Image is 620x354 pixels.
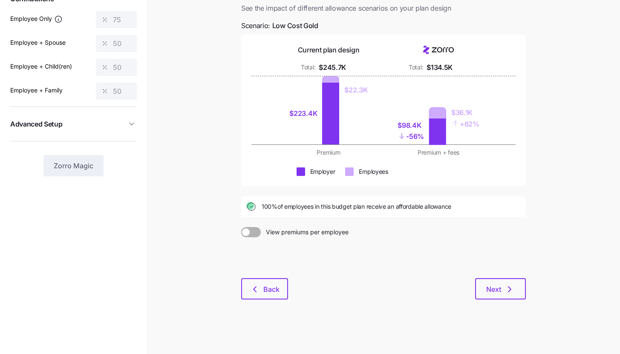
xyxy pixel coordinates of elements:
button: Next [475,278,526,299]
label: Employee + Spouse [10,38,66,47]
div: Employees [359,167,388,176]
button: Back [241,278,288,299]
div: Total: [409,63,423,72]
span: 100% of employees in this budget plan receive an affordable allowance [262,202,451,211]
div: $22.3K [344,85,367,95]
label: Employee Only [10,14,63,23]
button: Advanced Setup [10,114,137,135]
div: $98.4K [398,120,424,131]
span: Back [263,284,280,294]
div: Premium [279,148,378,157]
div: Employer [310,167,335,176]
label: Employee + Child(ren) [10,62,72,71]
label: Employee + Family [10,86,63,95]
button: Zorro Magic [43,155,104,176]
span: Zorro Magic [54,161,93,171]
span: Advanced Setup [10,119,63,130]
div: $245.7K [319,62,346,73]
span: Next [486,284,501,294]
div: Total: [301,63,315,72]
span: Scenario: [241,20,318,31]
div: $134.5K [427,62,453,73]
span: View premiums per employee [261,227,349,237]
span: See the impact of different allowance scenarios on your plan design [241,3,526,14]
div: Current plan design [298,45,360,55]
div: - 56% [398,130,424,142]
div: $36.1K [451,107,479,118]
div: Premium + fees [389,148,488,157]
div: $223.4K [289,108,317,119]
div: + 62% [451,118,479,130]
span: Low Cost Gold [272,20,318,31]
